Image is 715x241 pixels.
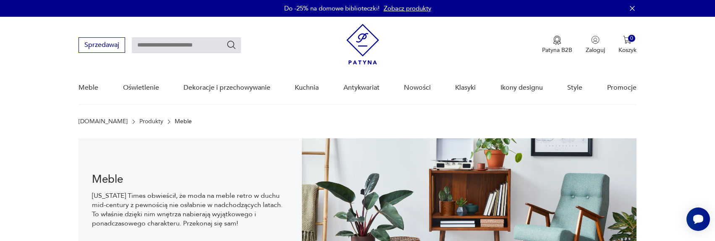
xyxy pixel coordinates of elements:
[455,72,476,104] a: Klasyki
[618,46,636,54] p: Koszyk
[183,72,270,104] a: Dekoracje i przechowywanie
[295,72,319,104] a: Kuchnia
[586,46,605,54] p: Zaloguj
[79,118,128,125] a: [DOMAIN_NAME]
[123,72,159,104] a: Oświetlenie
[628,35,635,42] div: 0
[567,72,582,104] a: Style
[607,72,636,104] a: Promocje
[284,4,380,13] p: Do -25% na domowe biblioteczki!
[686,207,710,231] iframe: Smartsupp widget button
[139,118,163,125] a: Produkty
[92,191,288,228] p: [US_STATE] Times obwieścił, że moda na meble retro w duchu mid-century z pewnością nie osłabnie w...
[79,43,125,49] a: Sprzedawaj
[553,36,561,45] img: Ikona medalu
[226,40,236,50] button: Szukaj
[542,46,572,54] p: Patyna B2B
[343,72,380,104] a: Antykwariat
[618,36,636,54] button: 0Koszyk
[500,72,543,104] a: Ikony designu
[542,36,572,54] a: Ikona medaluPatyna B2B
[346,24,379,65] img: Patyna - sklep z meblami i dekoracjami vintage
[591,36,600,44] img: Ikonka użytkownika
[404,72,431,104] a: Nowości
[92,174,288,184] h1: Meble
[175,118,192,125] p: Meble
[542,36,572,54] button: Patyna B2B
[79,72,98,104] a: Meble
[586,36,605,54] button: Zaloguj
[384,4,431,13] a: Zobacz produkty
[79,37,125,53] button: Sprzedawaj
[623,36,631,44] img: Ikona koszyka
